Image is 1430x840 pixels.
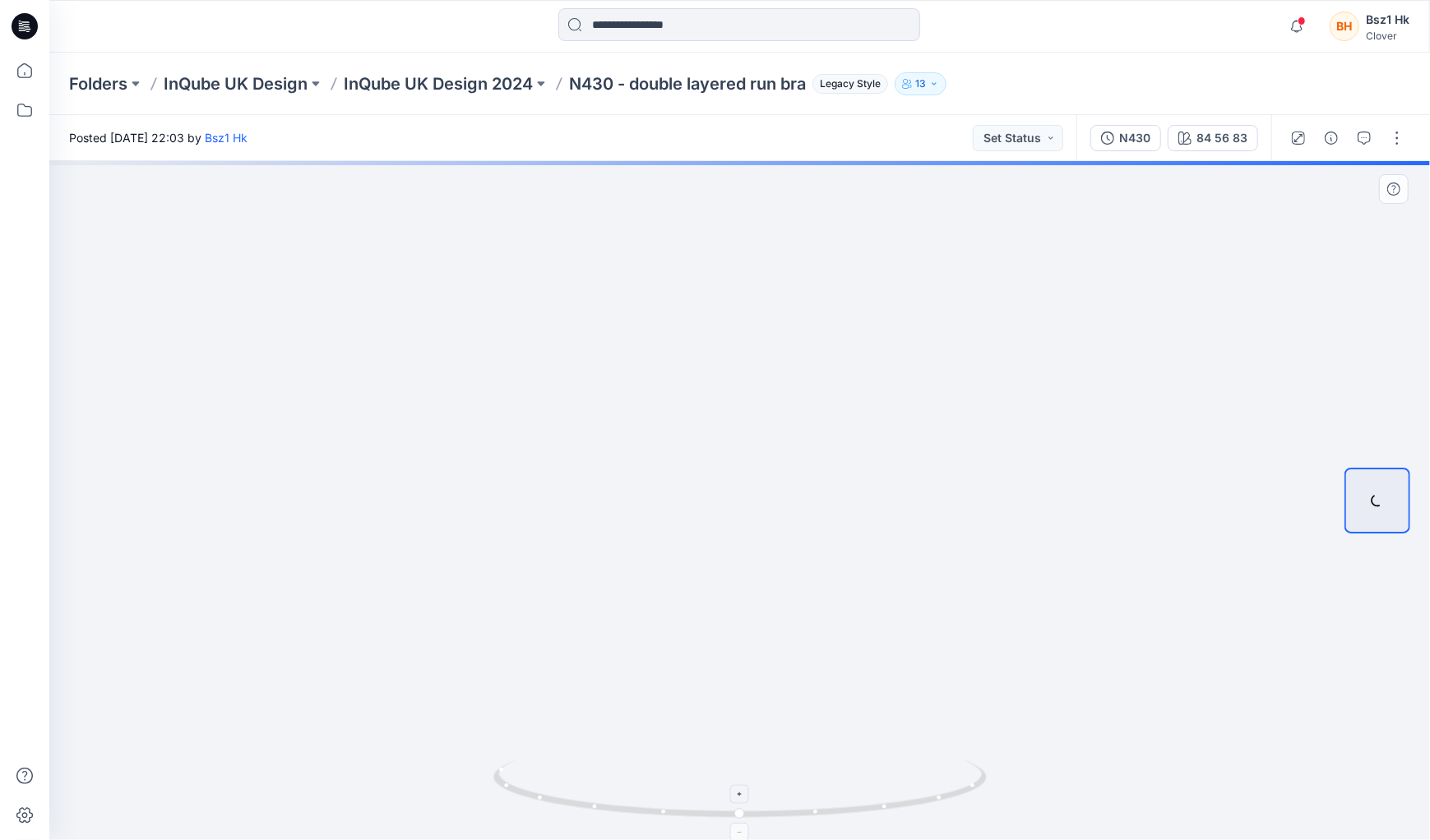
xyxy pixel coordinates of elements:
[1318,125,1344,151] button: Details
[69,129,248,146] span: Posted [DATE] 22:03 by
[1119,129,1150,147] div: N430
[1090,125,1161,151] button: N430
[812,74,888,94] span: Legacy Style
[1366,10,1409,30] div: Bsz1 Hk
[1330,12,1359,41] div: BH
[806,72,888,95] button: Legacy Style
[569,72,806,95] p: N430 - double layered run bra
[1196,129,1247,147] div: 84 56 83
[164,72,308,95] a: InQube UK Design
[205,131,248,145] a: Bsz1 Hk
[344,72,533,95] a: InQube UK Design 2024
[915,75,926,93] p: 13
[1366,30,1409,42] div: Clover
[69,72,127,95] a: Folders
[1168,125,1258,151] button: 84 56 83
[895,72,946,95] button: 13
